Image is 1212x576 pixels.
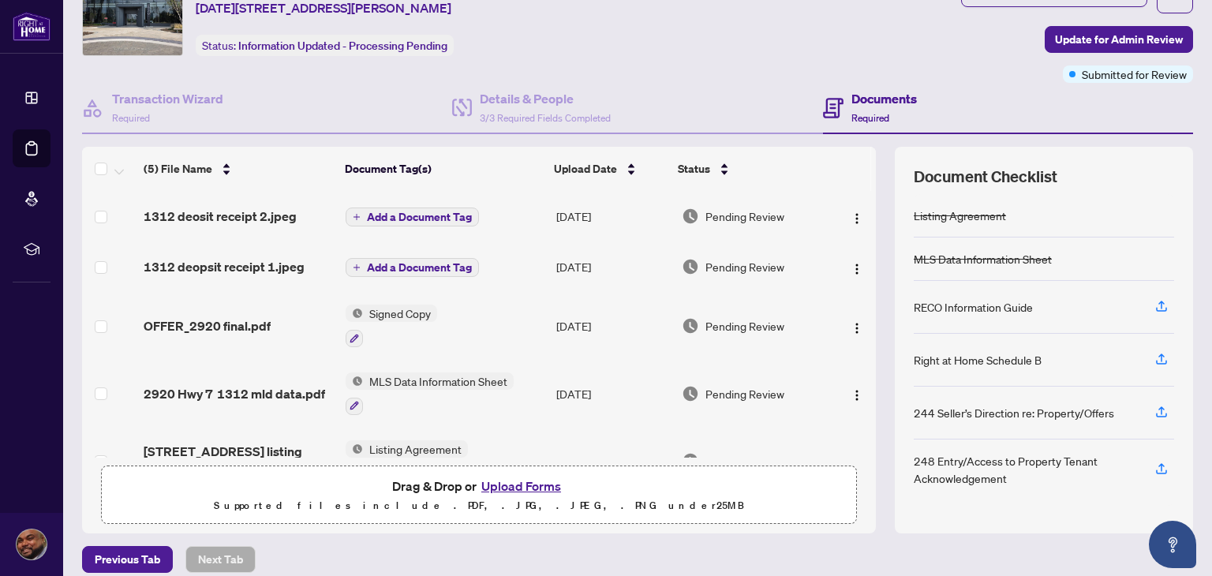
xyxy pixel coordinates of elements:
[112,112,150,124] span: Required
[548,147,671,191] th: Upload Date
[914,298,1033,316] div: RECO Information Guide
[550,292,675,360] td: [DATE]
[144,384,325,403] span: 2920 Hwy 7 1312 mld data.pdf
[554,160,617,178] span: Upload Date
[17,529,47,559] img: Profile Icon
[346,440,363,458] img: Status Icon
[346,207,479,227] button: Add a Document Tag
[851,457,863,469] img: Logo
[550,428,675,496] td: [DATE]
[671,147,827,191] th: Status
[1149,521,1196,568] button: Open asap
[346,208,479,226] button: Add a Document Tag
[353,264,361,271] span: plus
[851,389,863,402] img: Logo
[550,360,675,428] td: [DATE]
[914,452,1136,487] div: 248 Entry/Access to Property Tenant Acknowledgement
[238,39,447,53] span: Information Updated - Processing Pending
[102,466,856,525] span: Drag & Drop orUpload FormsSupported files include .PDF, .JPG, .JPEG, .PNG under25MB
[550,241,675,292] td: [DATE]
[851,89,917,108] h4: Documents
[682,208,699,225] img: Document Status
[346,257,479,278] button: Add a Document Tag
[1055,27,1183,52] span: Update for Admin Review
[346,258,479,277] button: Add a Document Tag
[1082,65,1187,83] span: Submitted for Review
[144,316,271,335] span: OFFER_2920 final.pdf
[844,204,870,229] button: Logo
[914,250,1052,267] div: MLS Data Information Sheet
[144,207,297,226] span: 1312 deosit receipt 2.jpeg
[851,212,863,225] img: Logo
[1045,26,1193,53] button: Update for Admin Review
[112,89,223,108] h4: Transaction Wizard
[705,317,784,335] span: Pending Review
[82,546,173,573] button: Previous Tab
[346,305,437,347] button: Status IconSigned Copy
[914,207,1006,224] div: Listing Agreement
[705,258,784,275] span: Pending Review
[346,305,363,322] img: Status Icon
[480,89,611,108] h4: Details & People
[914,166,1057,188] span: Document Checklist
[353,213,361,221] span: plus
[851,112,889,124] span: Required
[185,546,256,573] button: Next Tab
[844,254,870,279] button: Logo
[851,322,863,335] img: Logo
[363,305,437,322] span: Signed Copy
[196,35,454,56] div: Status:
[682,385,699,402] img: Document Status
[13,12,50,41] img: logo
[346,440,468,483] button: Status IconListing Agreement
[678,160,710,178] span: Status
[346,372,363,390] img: Status Icon
[363,440,468,458] span: Listing Agreement
[682,317,699,335] img: Document Status
[477,476,566,496] button: Upload Forms
[144,442,333,480] span: [STREET_ADDRESS] listing agreement.pdf
[682,258,699,275] img: Document Status
[705,208,784,225] span: Pending Review
[480,112,611,124] span: 3/3 Required Fields Completed
[851,263,863,275] img: Logo
[144,257,305,276] span: 1312 deopsit receipt 1.jpeg
[137,147,339,191] th: (5) File Name
[339,147,548,191] th: Document Tag(s)
[346,372,514,415] button: Status IconMLS Data Information Sheet
[682,452,699,469] img: Document Status
[705,385,784,402] span: Pending Review
[392,476,566,496] span: Drag & Drop or
[363,372,514,390] span: MLS Data Information Sheet
[844,313,870,338] button: Logo
[95,547,160,572] span: Previous Tab
[844,448,870,473] button: Logo
[914,404,1114,421] div: 244 Seller’s Direction re: Property/Offers
[111,496,847,515] p: Supported files include .PDF, .JPG, .JPEG, .PNG under 25 MB
[914,351,1042,368] div: Right at Home Schedule B
[367,211,472,223] span: Add a Document Tag
[367,262,472,273] span: Add a Document Tag
[144,160,212,178] span: (5) File Name
[705,452,784,469] span: Pending Review
[844,381,870,406] button: Logo
[550,191,675,241] td: [DATE]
